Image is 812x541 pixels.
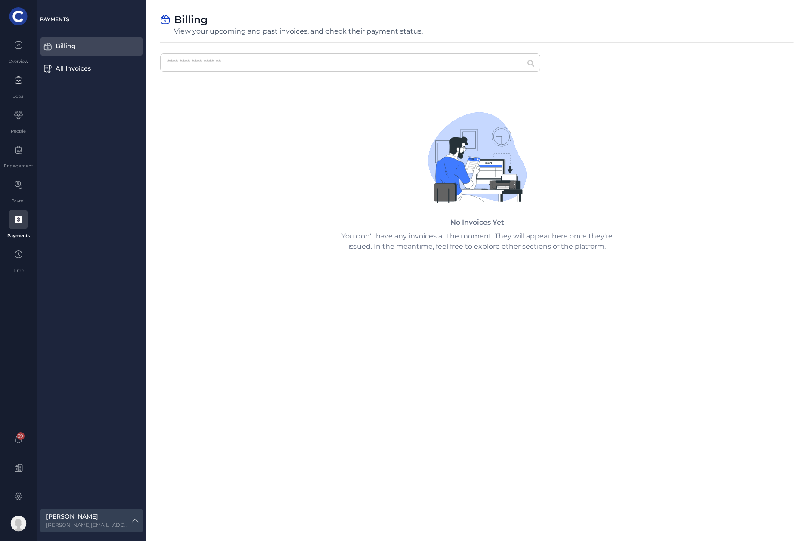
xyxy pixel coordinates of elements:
[450,217,504,228] span: No Invoices Yet
[13,93,23,99] div: Jobs
[13,267,24,274] div: Time
[56,42,119,51] div: Billing
[337,231,617,252] p: You don't have any invoices at the moment. They will appear here once they're issued. In the mean...
[11,198,26,204] div: Payroll
[11,128,26,134] div: People
[7,232,30,239] div: Payments
[9,58,28,65] div: Overview
[174,27,423,35] div: View your upcoming and past invoices, and check their payment status.
[56,64,119,74] div: All Invoices
[46,521,130,529] label: matt.hui@belmarcloud.com
[4,163,33,169] div: Engagement
[17,432,25,440] span: 39
[40,16,69,22] span: PAYMENTS
[46,512,130,521] label: [PERSON_NAME]
[174,14,208,26] label: Billing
